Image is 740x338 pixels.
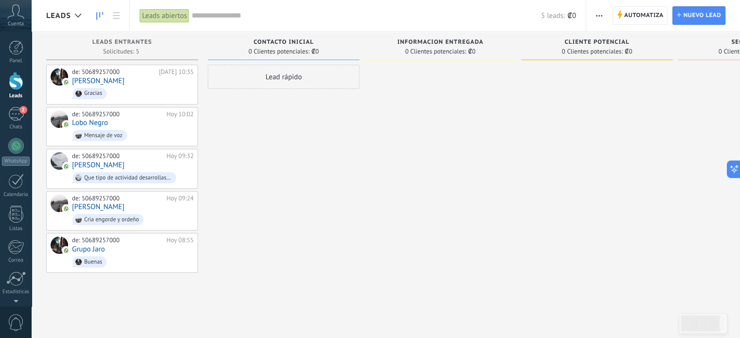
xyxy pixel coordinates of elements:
span: Solicitudes: 5 [103,49,139,54]
div: Informacion Entregada [369,39,511,47]
div: Correo [2,257,30,264]
span: ₡0 [468,49,475,54]
div: Cria engorde y ordeño [84,216,139,223]
img: com.amocrm.amocrmwa.svg [63,247,70,254]
div: de: 50689257000 [72,195,163,202]
button: Más [592,6,606,25]
div: de: 50689257000 [72,68,155,76]
div: Calendario [2,192,30,198]
div: Estadísticas [2,289,30,295]
div: Grupo Jaro [51,236,68,254]
div: Panel [2,58,30,64]
div: Leads [2,93,30,99]
div: cliente potencial [526,39,668,47]
div: Lead rápido [208,65,360,89]
img: com.amocrm.amocrmwa.svg [63,205,70,212]
div: Hoy 08:55 [166,236,194,244]
span: Automatiza [624,7,664,24]
span: cliente potencial [564,39,629,46]
div: Francisco [51,68,68,86]
span: ₡0 [625,49,632,54]
a: Lobo Negro [72,119,108,127]
div: Buenas [84,259,102,266]
div: de: 50689257000 [72,236,163,244]
a: Lista [108,6,125,25]
div: Contacto inicial [213,39,355,47]
img: com.amocrm.amocrmwa.svg [63,163,70,170]
div: Hoy 09:32 [166,152,194,160]
a: [PERSON_NAME] [72,77,125,85]
a: Automatiza [613,6,668,25]
a: [PERSON_NAME] [72,161,125,169]
a: Leads [91,6,108,25]
span: 2 [19,106,27,114]
span: ₡0 [311,49,319,54]
div: de: 50689257000 [72,110,163,118]
span: Contacto inicial [253,39,314,46]
div: Leads Entrantes [51,39,193,47]
span: Nuevo lead [683,7,721,24]
span: Leads Entrantes [92,39,152,46]
img: com.amocrm.amocrmwa.svg [63,121,70,128]
span: Leads [46,11,71,20]
div: Que tipo de actividad desarrollas en tu finca? [84,175,172,181]
div: [DATE] 10:35 [159,68,194,76]
div: de: 50689257000 [72,152,163,160]
span: 0 Clientes potenciales: [405,49,466,54]
img: com.amocrm.amocrmwa.svg [63,79,70,86]
span: 0 Clientes potenciales: [249,49,309,54]
div: Chats [2,124,30,130]
div: José Andrés Gutiérrez Gar [51,195,68,212]
div: Jose Fran Vargas Alfaro [51,152,68,170]
span: Cuenta [8,21,24,27]
div: Lobo Negro [51,110,68,128]
span: ₡0 [567,11,576,20]
div: WhatsApp [2,157,30,166]
div: Listas [2,226,30,232]
span: 0 Clientes potenciales: [562,49,623,54]
span: Informacion Entregada [397,39,484,46]
span: 5 leads: [541,11,565,20]
div: Leads abiertos [140,9,189,23]
div: Hoy 09:24 [166,195,194,202]
div: Hoy 10:02 [166,110,194,118]
a: Nuevo lead [672,6,725,25]
div: Gracias [84,90,102,97]
a: [PERSON_NAME] [72,203,125,211]
a: Grupo Jaro [72,245,105,253]
div: Mensaje de voz [84,132,123,139]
